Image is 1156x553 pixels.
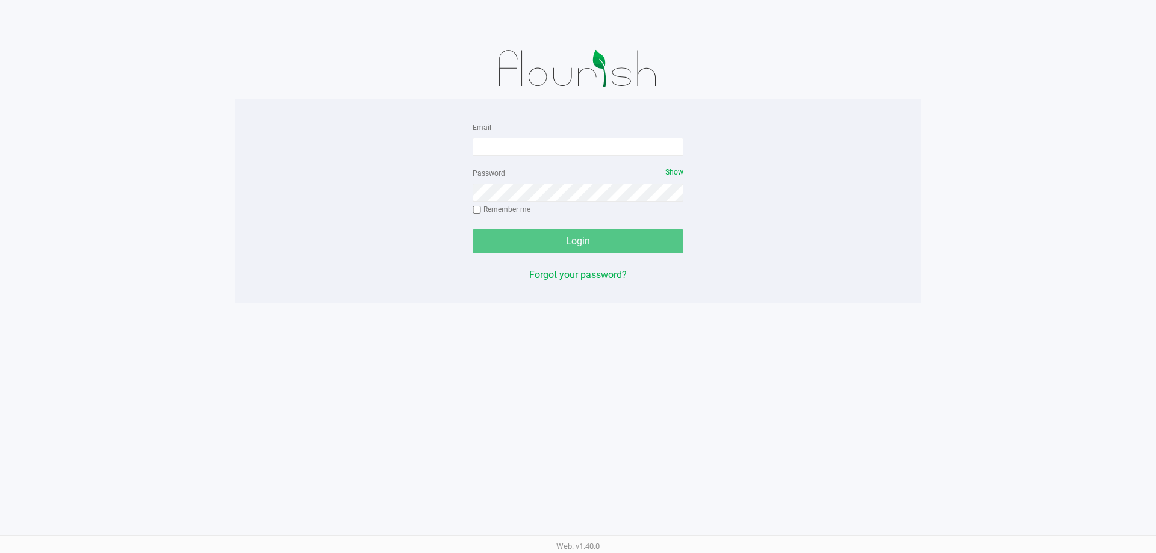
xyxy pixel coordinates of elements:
label: Email [473,122,491,133]
input: Remember me [473,206,481,214]
label: Password [473,168,505,179]
span: Show [665,168,683,176]
span: Web: v1.40.0 [556,542,600,551]
button: Forgot your password? [529,268,627,282]
label: Remember me [473,204,530,215]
